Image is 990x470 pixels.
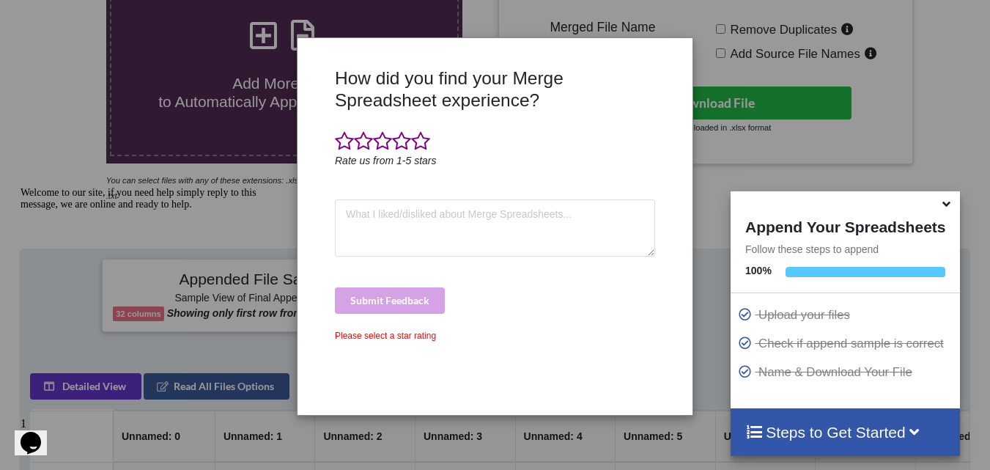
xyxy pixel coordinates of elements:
[738,306,956,324] p: Upload your files
[731,242,960,257] p: Follow these steps to append
[731,214,960,236] h4: Append Your Spreadsheets
[15,411,62,455] iframe: chat widget
[6,6,270,29] div: Welcome to our site, if you need help simply reply to this message, we are online and ready to help.
[15,181,278,404] iframe: chat widget
[335,329,655,342] div: Please select a star rating
[738,363,956,381] p: Name & Download Your File
[745,423,945,441] h4: Steps to Get Started
[335,155,437,166] i: Rate us from 1-5 stars
[335,67,655,111] h3: How did you find your Merge Spreadsheet experience?
[745,265,772,276] b: 100 %
[6,6,242,29] span: Welcome to our site, if you need help simply reply to this message, we are online and ready to help.
[738,334,956,353] p: Check if append sample is correct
